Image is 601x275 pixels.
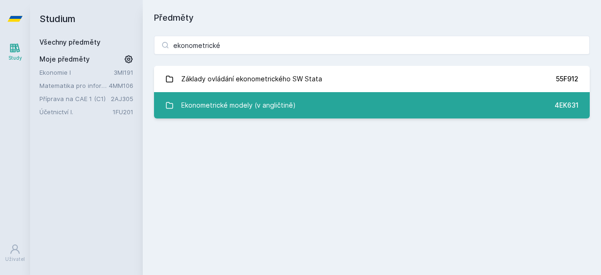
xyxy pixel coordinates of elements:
[39,55,90,64] span: Moje předměty
[556,74,578,84] div: 55F912
[39,81,109,90] a: Matematika pro informatiky
[39,94,111,103] a: Příprava na CAE 1 (C1)
[154,11,590,24] h1: Předměty
[181,96,296,115] div: Ekonometrické modely (v angličtině)
[154,36,590,55] input: Název nebo ident předmětu…
[8,55,22,62] div: Study
[39,107,113,117] a: Účetnictví I.
[5,256,25,263] div: Uživatel
[154,66,590,92] a: Základy ovládání ekonometrického SW Stata 55F912
[109,82,133,89] a: 4MM106
[114,69,133,76] a: 3MI191
[39,68,114,77] a: Ekonomie I
[39,38,100,46] a: Všechny předměty
[2,38,28,66] a: Study
[555,101,578,110] div: 4EK631
[154,92,590,118] a: Ekonometrické modely (v angličtině) 4EK631
[181,70,322,88] div: Základy ovládání ekonometrického SW Stata
[113,108,133,116] a: 1FU201
[2,239,28,267] a: Uživatel
[111,95,133,102] a: 2AJ305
